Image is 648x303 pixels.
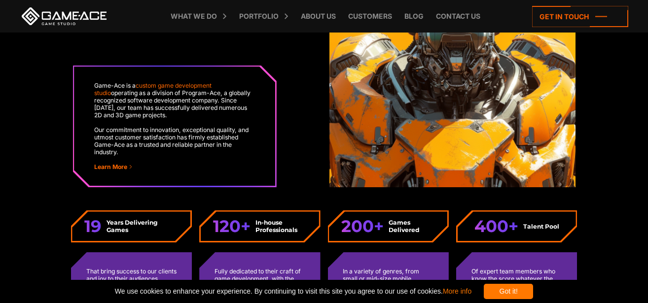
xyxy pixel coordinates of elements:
[94,126,255,156] p: Our commitment to innovation, exceptional quality, and utmost customer satisfaction has firmly es...
[471,268,562,297] p: Of expert team members who know the score whatever the project they focus their efforts on.
[86,268,177,297] p: That bring success to our clients and joy to their audiences, regardless of devices they play on.
[213,216,251,236] em: 120+
[107,219,178,234] strong: Years Delivering Games
[215,268,305,297] p: Fully dedicated to their craft of game development, with the expertise needed to get the job done.
[255,219,307,234] strong: In-house Professionals
[94,82,255,119] p: Game-Ace is a operating as a division of Program-Ace, a globally recognized software development ...
[343,268,433,297] p: In a variety of genres, from small or mid-size mobile products to top-notch PC or console titles.
[532,6,628,27] a: Get in touch
[94,82,212,97] a: custom game development studio
[484,284,533,299] div: Got it!
[84,216,102,236] em: 19
[115,284,471,299] span: We use cookies to enhance your experience. By continuing to visit this site you agree to our use ...
[443,287,471,295] a: More info
[389,219,435,234] strong: Games Delivered
[474,216,518,236] em: 400+
[94,163,132,170] a: Learn More
[341,216,384,236] em: 200+
[523,223,559,230] strong: Talent Pool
